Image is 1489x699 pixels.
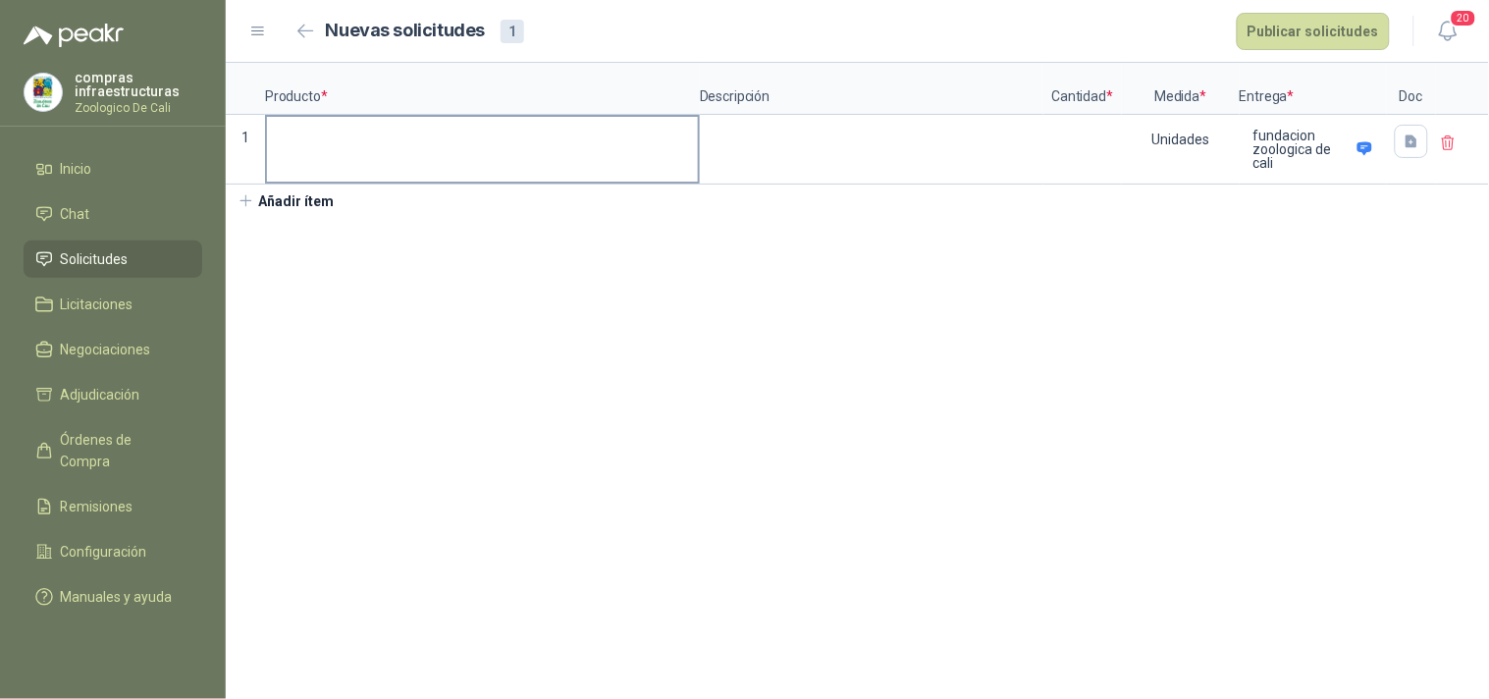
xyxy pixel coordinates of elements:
[61,541,147,563] span: Configuración
[501,20,524,43] div: 1
[1387,63,1436,115] p: Doc
[226,115,265,185] p: 1
[61,339,151,360] span: Negociaciones
[1122,63,1240,115] p: Medida
[1237,13,1390,50] button: Publicar solicitudes
[1043,63,1122,115] p: Cantidad
[1253,129,1351,170] p: fundacion zoologica de cali
[24,150,202,188] a: Inicio
[61,429,184,472] span: Órdenes de Compra
[24,286,202,323] a: Licitaciones
[61,248,129,270] span: Solicitudes
[61,586,173,608] span: Manuales y ayuda
[700,63,1043,115] p: Descripción
[24,578,202,616] a: Manuales y ayuda
[61,384,140,405] span: Adjudicación
[1450,9,1477,27] span: 20
[75,102,202,114] p: Zoologico De Cali
[226,185,346,218] button: Añadir ítem
[25,74,62,111] img: Company Logo
[24,376,202,413] a: Adjudicación
[265,63,700,115] p: Producto
[75,71,202,98] p: compras infraestructuras
[326,17,486,45] h2: Nuevas solicitudes
[61,294,133,315] span: Licitaciones
[1240,63,1387,115] p: Entrega
[24,24,124,47] img: Logo peakr
[61,158,92,180] span: Inicio
[24,421,202,480] a: Órdenes de Compra
[24,488,202,525] a: Remisiones
[61,496,133,517] span: Remisiones
[61,203,90,225] span: Chat
[24,195,202,233] a: Chat
[1124,117,1238,162] div: Unidades
[24,533,202,570] a: Configuración
[24,331,202,368] a: Negociaciones
[1430,14,1465,49] button: 20
[24,241,202,278] a: Solicitudes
